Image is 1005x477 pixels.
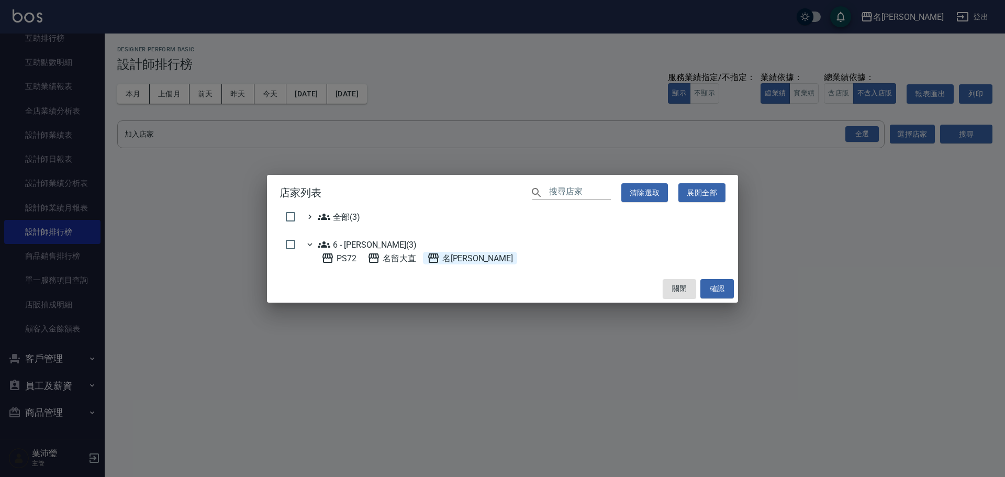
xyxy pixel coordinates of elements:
button: 展開全部 [678,183,725,203]
span: 名留大直 [367,252,416,264]
span: 全部(3) [318,210,360,223]
button: 關閉 [663,279,696,298]
span: 6 - [PERSON_NAME](3) [318,238,417,251]
button: 確認 [700,279,734,298]
span: 名[PERSON_NAME] [427,252,513,264]
h2: 店家列表 [267,175,738,211]
button: 清除選取 [621,183,668,203]
span: PS72 [321,252,356,264]
input: 搜尋店家 [549,185,611,200]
